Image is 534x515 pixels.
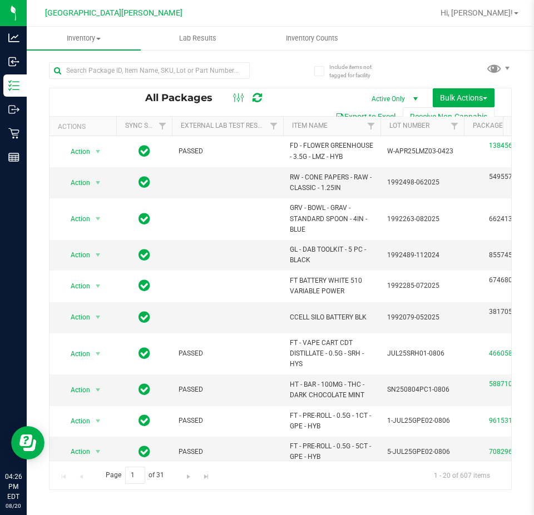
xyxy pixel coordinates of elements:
span: Action [61,413,91,429]
a: Go to the last page [198,467,214,482]
span: 1992498-062025 [387,177,457,188]
p: 08/20 [5,502,22,510]
span: Action [61,346,91,362]
span: 5-JUL25GPE02-0806 [387,447,457,457]
a: Filter [446,117,464,136]
span: Action [61,211,91,227]
span: RW - CONE PAPERS - RAW - CLASSIC - 1.25IN [290,172,374,193]
span: FD - FLOWER GREENHOUSE - 3.5G - LMZ - HYB [290,141,374,162]
span: PASSED [179,384,276,395]
inline-svg: Inventory [8,80,19,91]
span: select [91,382,105,398]
a: Package ID [473,122,511,129]
inline-svg: Inbound [8,56,19,67]
span: In Sync [139,382,150,397]
span: GL - DAB TOOLKIT - 5 PC - BLACK [290,244,374,266]
span: All Packages [145,92,224,104]
span: SN250804PC1-0806 [387,384,457,395]
span: select [91,144,105,159]
span: PASSED [179,348,276,359]
span: In Sync [139,309,150,325]
inline-svg: Analytics [8,32,19,43]
span: Inventory [27,33,141,43]
span: Action [61,444,91,459]
span: select [91,211,105,227]
span: JUL25SRH01-0806 [387,348,457,359]
span: In Sync [139,413,150,428]
span: Action [61,175,91,191]
span: 1-JUL25GPE02-0806 [387,416,457,426]
span: In Sync [139,211,150,227]
span: select [91,346,105,362]
span: PASSED [179,447,276,457]
span: Bulk Actions [440,93,487,102]
input: 1 [125,467,145,484]
span: Include items not tagged for facility [329,63,385,79]
span: select [91,444,105,459]
span: select [91,175,105,191]
span: HT - BAR - 100MG - THC - DARK CHOCOLATE MINT [290,379,374,401]
inline-svg: Outbound [8,104,19,115]
span: CCELL SILO BATTERY BLK [290,312,374,323]
a: External Lab Test Result [181,122,268,129]
span: FT BATTERY WHITE 510 VARIABLE POWER [290,276,374,297]
p: 04:26 PM EDT [5,472,22,502]
span: PASSED [179,146,276,157]
span: select [91,278,105,294]
span: Action [61,247,91,263]
iframe: Resource center [11,426,44,459]
span: 1992263-082025 [387,214,457,224]
span: 1992079-052025 [387,312,457,323]
input: Search Package ID, Item Name, SKU, Lot or Part Number... [49,62,250,79]
span: select [91,309,105,325]
span: In Sync [139,444,150,459]
button: Export to Excel [328,107,403,126]
span: FT - VAPE CART CDT DISTILLATE - 0.5G - SRH - HYS [290,338,374,370]
span: In Sync [139,278,150,293]
a: Go to the next page [181,467,197,482]
button: Receive Non-Cannabis [403,107,495,126]
inline-svg: Retail [8,128,19,139]
span: Lab Results [164,33,231,43]
span: select [91,247,105,263]
span: In Sync [139,174,150,190]
span: FT - PRE-ROLL - 0.5G - 1CT - GPE - HYB [290,411,374,432]
a: Inventory [27,27,141,50]
span: Action [61,278,91,294]
span: W-APR25LMZ03-0423 [387,146,457,157]
span: PASSED [179,416,276,426]
a: Item Name [292,122,328,129]
a: Inventory Counts [255,27,369,50]
button: Bulk Actions [433,88,495,107]
span: In Sync [139,247,150,263]
span: In Sync [139,346,150,361]
span: Action [61,144,91,159]
a: Lot Number [389,122,429,129]
span: In Sync [139,143,150,159]
span: Page of 31 [96,467,174,484]
a: Sync Status [125,122,168,129]
span: Action [61,309,91,325]
span: Inventory Counts [271,33,353,43]
a: Filter [265,117,283,136]
span: 1992285-072025 [387,281,457,291]
span: FT - PRE-ROLL - 0.5G - 5CT - GPE - HYB [290,441,374,462]
a: Lab Results [141,27,255,50]
a: Filter [362,117,380,136]
span: Hi, [PERSON_NAME]! [441,8,513,17]
a: Filter [154,117,172,136]
div: Actions [58,123,112,131]
span: [GEOGRAPHIC_DATA][PERSON_NAME] [45,8,182,18]
span: 1992489-112024 [387,250,457,261]
span: select [91,413,105,429]
inline-svg: Reports [8,152,19,163]
span: 1 - 20 of 607 items [425,467,499,483]
span: Action [61,382,91,398]
span: GRV - BOWL - GRAV - STANDARD SPOON - 4IN - BLUE [290,203,374,235]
